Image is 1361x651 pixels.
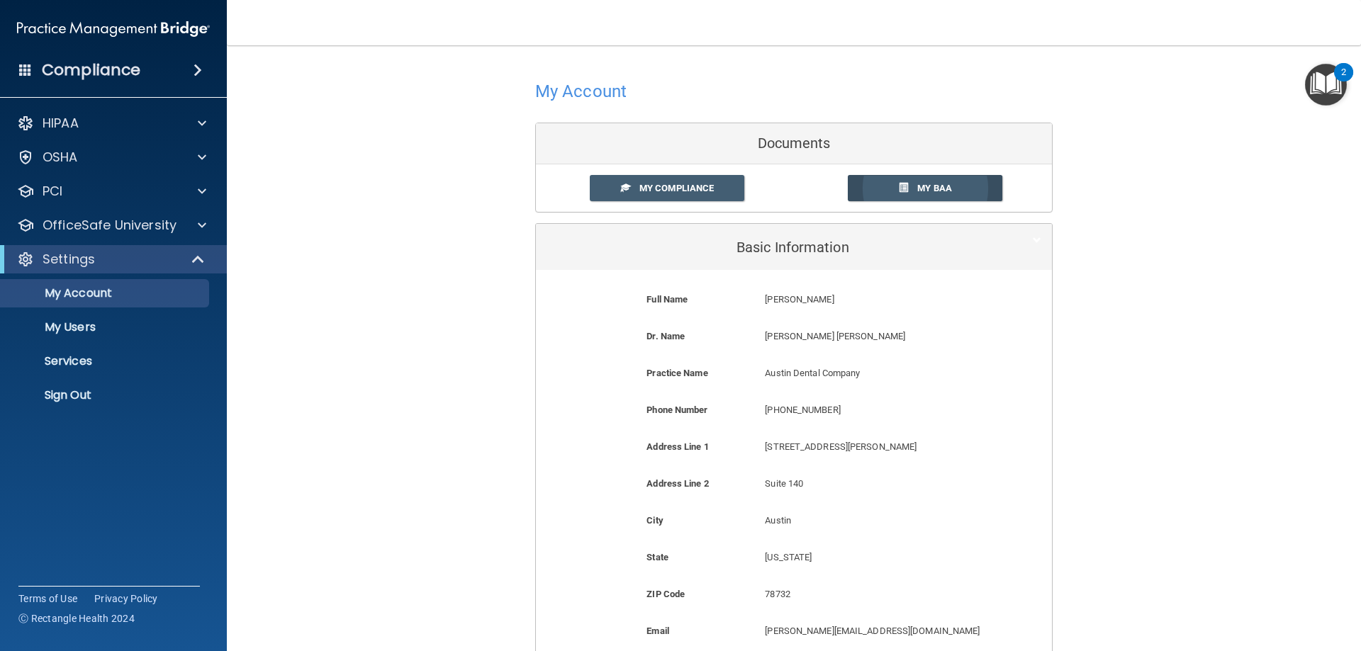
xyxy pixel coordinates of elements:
p: [US_STATE] [765,549,980,566]
span: Ⓒ Rectangle Health 2024 [18,611,135,625]
p: Sign Out [9,388,203,402]
a: PCI [17,183,206,200]
p: [STREET_ADDRESS][PERSON_NAME] [765,438,980,455]
p: OfficeSafe University [43,217,177,234]
p: Settings [43,251,95,268]
p: Austin Dental Company [765,365,980,382]
img: PMB logo [17,15,210,43]
a: Privacy Policy [94,591,158,606]
a: OfficeSafe University [17,217,206,234]
a: Basic Information [547,231,1041,263]
p: Austin [765,512,980,529]
p: 78732 [765,586,980,603]
p: OSHA [43,149,78,166]
p: [PHONE_NUMBER] [765,402,980,419]
p: My Users [9,320,203,334]
p: My Account [9,286,203,300]
a: Settings [17,251,206,268]
div: 2 [1341,72,1346,91]
p: Suite 140 [765,475,980,492]
iframe: Drift Widget Chat Controller [1116,550,1344,607]
span: My BAA [917,183,952,193]
span: My Compliance [639,183,714,193]
a: HIPAA [17,115,206,132]
p: PCI [43,183,62,200]
h4: My Account [535,82,627,101]
div: Documents [536,123,1052,164]
b: Phone Number [646,404,707,415]
p: [PERSON_NAME] [765,291,980,308]
b: Full Name [646,294,688,305]
p: [PERSON_NAME] [PERSON_NAME] [765,328,980,345]
button: Open Resource Center, 2 new notifications [1305,64,1347,106]
a: Terms of Use [18,591,77,606]
p: HIPAA [43,115,79,132]
b: City [646,515,663,526]
h5: Basic Information [547,239,998,255]
b: Practice Name [646,368,707,378]
b: Address Line 2 [646,478,708,489]
p: Services [9,354,203,368]
b: Email [646,625,669,636]
b: ZIP Code [646,589,685,599]
b: State [646,552,668,562]
b: Address Line 1 [646,441,708,452]
a: OSHA [17,149,206,166]
b: Dr. Name [646,331,685,341]
p: [PERSON_NAME][EMAIL_ADDRESS][DOMAIN_NAME] [765,623,980,640]
h4: Compliance [42,60,140,80]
